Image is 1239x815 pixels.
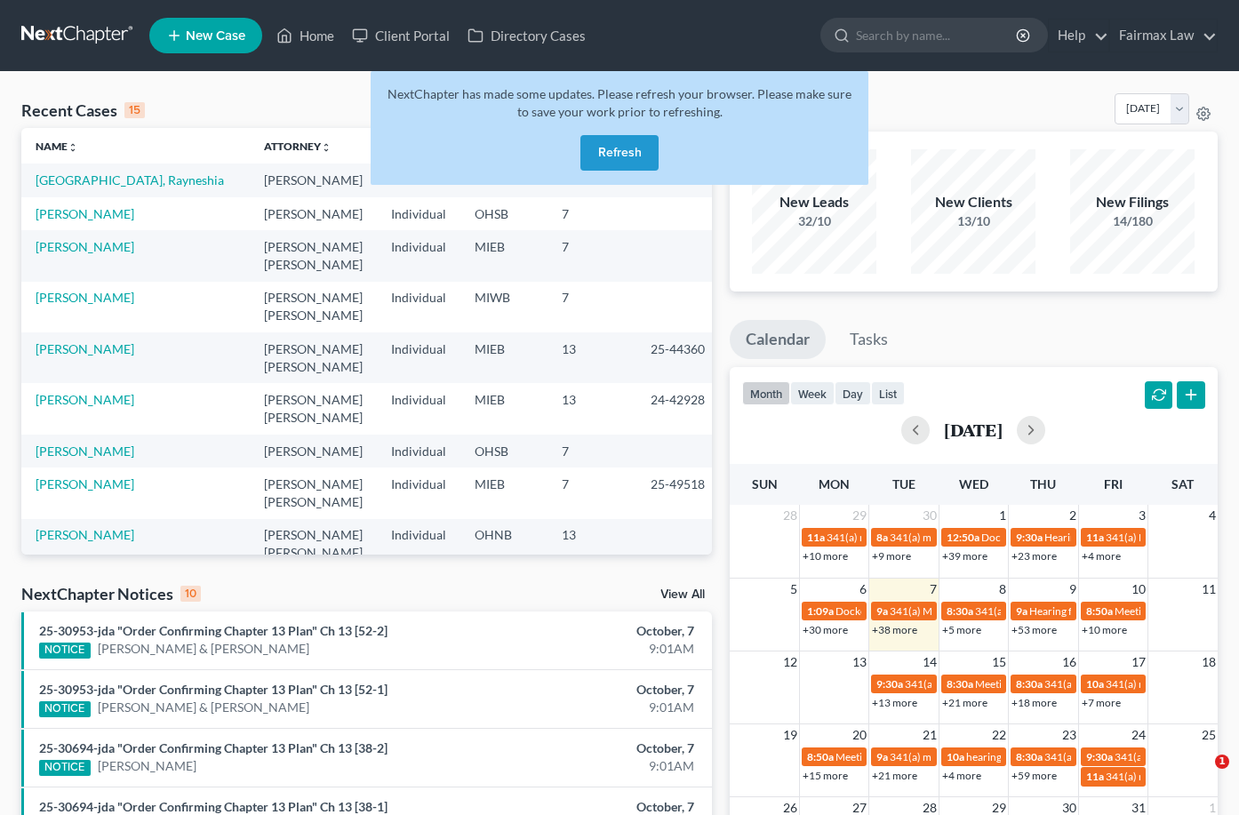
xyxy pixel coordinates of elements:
[250,435,377,467] td: [PERSON_NAME]
[1130,724,1147,746] span: 24
[966,750,1103,763] span: hearing for [PERSON_NAME]
[1086,677,1104,691] span: 10a
[1207,505,1218,526] span: 4
[1060,651,1078,673] span: 16
[858,579,868,600] span: 6
[250,230,377,281] td: [PERSON_NAME] [PERSON_NAME]
[377,467,460,518] td: Individual
[548,282,636,332] td: 7
[1060,724,1078,746] span: 23
[264,140,332,153] a: Attorneyunfold_more
[807,750,834,763] span: 8:50a
[928,579,939,600] span: 7
[36,527,134,542] a: [PERSON_NAME]
[1016,604,1027,618] span: 9a
[1215,755,1229,769] span: 1
[36,443,134,459] a: [PERSON_NAME]
[250,467,377,518] td: [PERSON_NAME] [PERSON_NAME]
[388,86,851,119] span: NextChapter has made some updates. Please refresh your browser. Please make sure to save your wor...
[377,383,460,434] td: Individual
[1137,505,1147,526] span: 3
[827,531,998,544] span: 341(a) meeting for [PERSON_NAME]
[488,757,694,775] div: 9:01AM
[1016,531,1043,544] span: 9:30a
[1082,549,1121,563] a: +4 more
[460,435,548,467] td: OHSB
[548,467,636,518] td: 7
[186,29,245,43] span: New Case
[872,623,917,636] a: +38 more
[911,212,1035,230] div: 13/10
[890,604,1136,618] span: 341(a) Meeting for Rayneshia [GEOGRAPHIC_DATA]
[250,332,377,383] td: [PERSON_NAME] [PERSON_NAME]
[36,206,134,221] a: [PERSON_NAME]
[250,164,377,196] td: [PERSON_NAME]
[807,604,834,618] span: 1:09a
[636,383,722,434] td: 24-42928
[548,519,636,570] td: 13
[1130,651,1147,673] span: 17
[742,381,790,405] button: month
[1086,770,1104,783] span: 11a
[548,197,636,230] td: 7
[942,549,987,563] a: +39 more
[1011,549,1057,563] a: +23 more
[1070,212,1195,230] div: 14/180
[890,750,1061,763] span: 341(a) meeting for [PERSON_NAME]
[835,750,975,763] span: Meeting for [PERSON_NAME]
[36,392,134,407] a: [PERSON_NAME]
[377,282,460,332] td: Individual
[730,320,826,359] a: Calendar
[1011,623,1057,636] a: +53 more
[890,531,1155,544] span: 341(a) meeting for [PERSON_NAME] & [PERSON_NAME]
[781,724,799,746] span: 19
[660,588,705,601] a: View All
[947,604,973,618] span: 8:30a
[488,681,694,699] div: October, 7
[752,192,876,212] div: New Leads
[876,531,888,544] span: 8a
[321,142,332,153] i: unfold_more
[250,282,377,332] td: [PERSON_NAME] [PERSON_NAME]
[872,696,917,709] a: +13 more
[460,197,548,230] td: OHSB
[343,20,459,52] a: Client Portal
[752,476,778,491] span: Sun
[1067,505,1078,526] span: 2
[781,651,799,673] span: 12
[921,505,939,526] span: 30
[921,651,939,673] span: 14
[36,476,134,491] a: [PERSON_NAME]
[39,799,388,814] a: 25-30694-jda "Order Confirming Chapter 13 Plan" Ch 13 [38-1]
[1044,677,1216,691] span: 341(a) meeting for [PERSON_NAME]
[1171,476,1194,491] span: Sat
[921,724,939,746] span: 21
[959,476,988,491] span: Wed
[788,579,799,600] span: 5
[871,381,905,405] button: list
[1082,623,1127,636] a: +10 more
[947,531,979,544] span: 12:50a
[636,467,722,518] td: 25-49518
[872,549,911,563] a: +9 more
[98,640,309,658] a: [PERSON_NAME] & [PERSON_NAME]
[911,192,1035,212] div: New Clients
[98,757,196,775] a: [PERSON_NAME]
[790,381,835,405] button: week
[947,750,964,763] span: 10a
[997,505,1008,526] span: 1
[807,531,825,544] span: 11a
[39,740,388,755] a: 25-30694-jda "Order Confirming Chapter 13 Plan" Ch 13 [38-2]
[36,239,134,254] a: [PERSON_NAME]
[851,724,868,746] span: 20
[1200,724,1218,746] span: 25
[835,604,995,618] span: Docket Text: for [PERSON_NAME]
[942,623,981,636] a: +5 more
[250,197,377,230] td: [PERSON_NAME]
[377,230,460,281] td: Individual
[1044,750,1216,763] span: 341(a) meeting for [PERSON_NAME]
[36,172,224,188] a: [GEOGRAPHIC_DATA], Rayneshia
[947,677,973,691] span: 8:30a
[942,769,981,782] a: +4 more
[876,677,903,691] span: 9:30a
